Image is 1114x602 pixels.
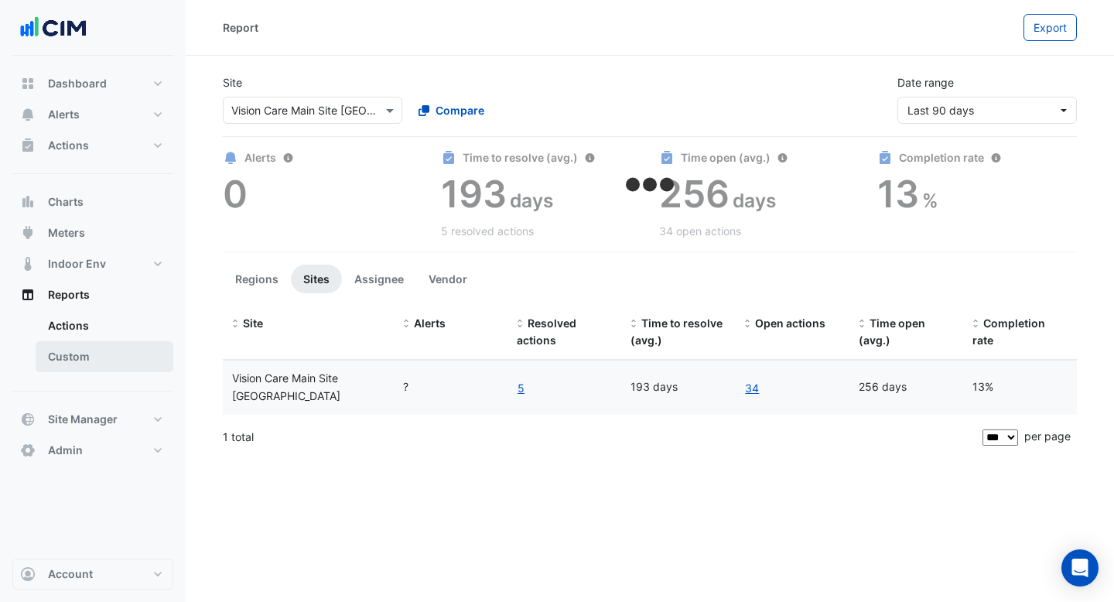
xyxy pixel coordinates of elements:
[48,107,80,122] span: Alerts
[48,225,85,241] span: Meters
[48,443,83,458] span: Admin
[223,265,291,293] button: Regions
[342,265,416,293] button: Assignee
[20,194,36,210] app-icon: Charts
[20,76,36,91] app-icon: Dashboard
[755,316,825,330] span: Open actions
[48,194,84,210] span: Charts
[223,418,979,457] div: 1 total
[517,316,576,347] span: Resolved actions
[12,130,173,161] button: Actions
[1034,21,1067,34] span: Export
[12,559,173,590] button: Account
[20,412,36,427] app-icon: Site Manager
[12,279,173,310] button: Reports
[897,74,954,91] label: Date range
[48,256,106,272] span: Indoor Env
[20,107,36,122] app-icon: Alerts
[232,371,340,402] span: Vision Care Main Site Jacksonville
[1061,549,1099,587] div: Open Intercom Messenger
[48,138,89,153] span: Actions
[48,76,107,91] span: Dashboard
[12,99,173,130] button: Alerts
[517,379,525,397] a: 5
[859,378,954,396] div: 256 days
[291,265,342,293] button: Sites
[972,315,1068,351] div: Completion (%) = Resolved Actions / (Resolved Actions + Open Actions)
[12,435,173,466] button: Admin
[20,256,36,272] app-icon: Indoor Env
[12,217,173,248] button: Meters
[972,378,1068,396] div: 13%
[12,310,173,378] div: Reports
[36,341,173,372] a: Custom
[48,412,118,427] span: Site Manager
[12,186,173,217] button: Charts
[20,138,36,153] app-icon: Actions
[859,316,925,347] span: Time open (avg.)
[744,379,760,397] a: 34
[20,287,36,303] app-icon: Reports
[20,225,36,241] app-icon: Meters
[414,316,446,330] span: Alerts
[416,265,480,293] button: Vendor
[630,316,723,347] span: Time to resolve (avg.)
[20,443,36,458] app-icon: Admin
[907,104,974,117] span: 10 Jun 25 - 08 Sep 25
[897,97,1077,124] button: Last 90 days
[12,404,173,435] button: Site Manager
[48,287,90,303] span: Reports
[12,248,173,279] button: Indoor Env
[630,378,726,396] div: 193 days
[1023,14,1077,41] button: Export
[1024,429,1071,443] span: per page
[403,378,498,396] div: ?
[36,310,173,341] a: Actions
[436,102,484,118] span: Compare
[19,12,88,43] img: Company Logo
[243,316,263,330] span: Site
[408,97,494,124] button: Compare
[223,19,258,36] div: Report
[12,68,173,99] button: Dashboard
[48,566,93,582] span: Account
[972,316,1045,347] span: Completion rate
[223,74,242,91] label: Site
